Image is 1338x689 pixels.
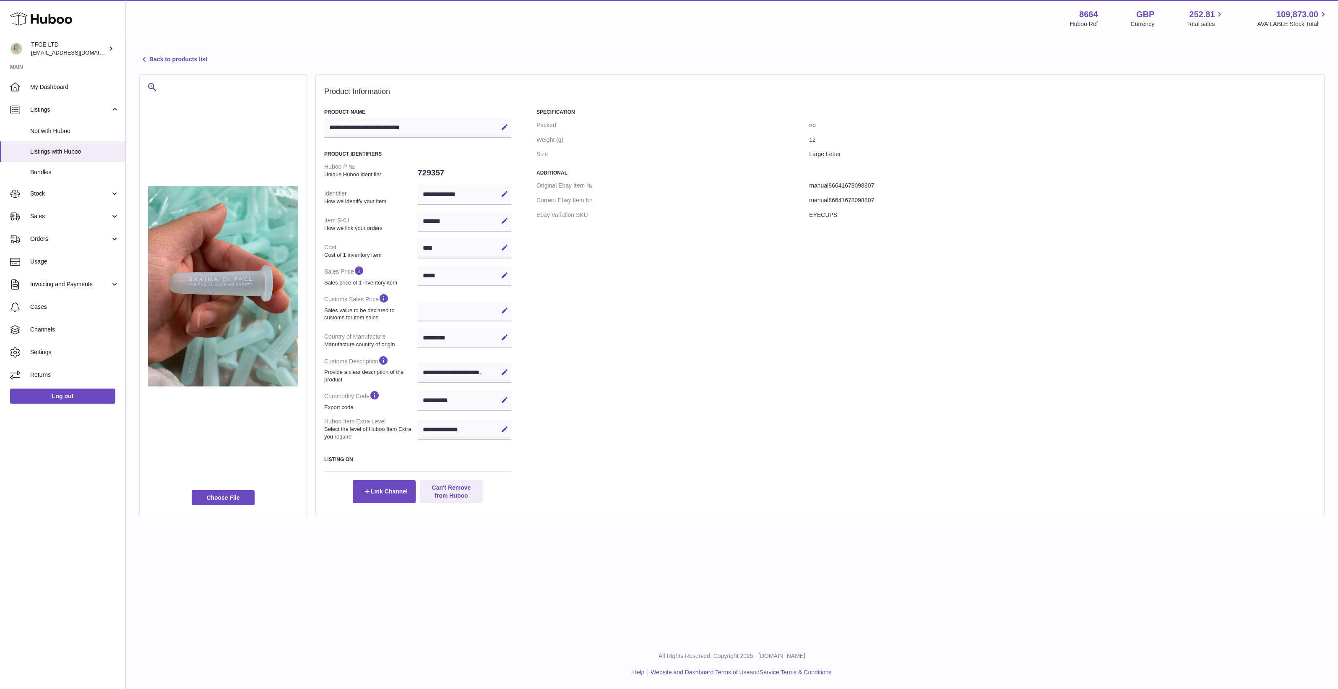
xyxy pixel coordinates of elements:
img: 1678098807.jpg [148,186,298,386]
span: Sales [30,212,110,220]
span: Bundles [30,168,119,176]
dd: manual86641678098807 [809,178,1316,193]
span: AVAILABLE Stock Total [1257,20,1328,28]
a: 109,873.00 AVAILABLE Stock Total [1257,9,1328,28]
span: Invoicing and Payments [30,280,110,288]
dt: Packed [536,118,809,133]
span: Cases [30,303,119,311]
a: Website and Dashboard Terms of Use [651,669,750,676]
span: My Dashboard [30,83,119,91]
dt: Weight (g) [536,133,809,147]
button: Can't Remove from Huboo [420,480,483,503]
span: Stock [30,190,110,198]
button: Link Channel [353,480,416,503]
strong: Unique Huboo identifier [324,171,416,178]
h3: Additional [536,170,1316,176]
span: Usage [30,258,119,266]
span: Orders [30,235,110,243]
strong: Manufacture country of origin [324,341,416,348]
dd: manual86641678098807 [809,193,1316,208]
span: [EMAIL_ADDRESS][DOMAIN_NAME] [31,49,123,56]
dt: Identifier [324,186,418,208]
h3: Listing On [324,456,511,463]
dd: EYECUPS [809,208,1316,222]
h3: Specification [536,109,1316,115]
strong: Cost of 1 inventory item [324,251,416,259]
strong: Provide a clear description of the product [324,368,416,383]
dt: Customs Description [324,352,418,386]
strong: Sales value to be declared to customs for item sales [324,307,416,321]
strong: Sales price of 1 inventory item [324,279,416,287]
span: Choose File [192,490,255,505]
dt: Huboo Item Extra Level [324,414,418,444]
span: Listings with Huboo [30,148,119,156]
dt: Cost [324,240,418,262]
h3: Product Identifiers [324,151,511,157]
span: 252.81 [1189,9,1215,20]
dt: Customs Sales Price [324,290,418,324]
div: TFCE LTD [31,41,107,57]
div: Currency [1131,20,1155,28]
dd: 729357 [418,164,511,182]
strong: GBP [1136,9,1154,20]
dd: 12 [809,133,1316,147]
dt: Current Ebay Item № [536,193,809,208]
span: Listings [30,106,110,114]
dd: Large Letter [809,147,1316,162]
span: Settings [30,348,119,356]
dt: Country of Manufacture [324,329,418,351]
p: All Rights Reserved. Copyright 2025 - [DOMAIN_NAME] [133,652,1331,660]
span: Not with Huboo [30,127,119,135]
dt: Item SKU [324,213,418,235]
h3: Product Name [324,109,511,115]
li: and [648,668,831,676]
strong: How we link your orders [324,224,416,232]
a: Help [633,669,645,676]
dt: Original Ebay Item № [536,178,809,193]
a: Back to products list [139,55,207,65]
img: internalAdmin-8664@internal.huboo.com [10,42,23,55]
a: Log out [10,389,115,404]
a: Service Terms & Conditions [760,669,832,676]
strong: Select the level of Huboo Item Extra you require [324,425,416,440]
dt: Size [536,147,809,162]
strong: How we identify your item [324,198,416,205]
dd: no [809,118,1316,133]
span: Returns [30,371,119,379]
h2: Product Information [324,87,1316,97]
dt: Commodity Code [324,386,418,414]
span: Channels [30,326,119,334]
dt: Ebay Variation SKU [536,208,809,222]
a: 252.81 Total sales [1187,9,1224,28]
dt: Sales Price [324,262,418,290]
dt: Huboo P № [324,159,418,181]
span: Total sales [1187,20,1224,28]
span: 109,873.00 [1276,9,1318,20]
strong: 8664 [1079,9,1098,20]
strong: Export code [324,404,416,411]
div: Huboo Ref [1070,20,1098,28]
